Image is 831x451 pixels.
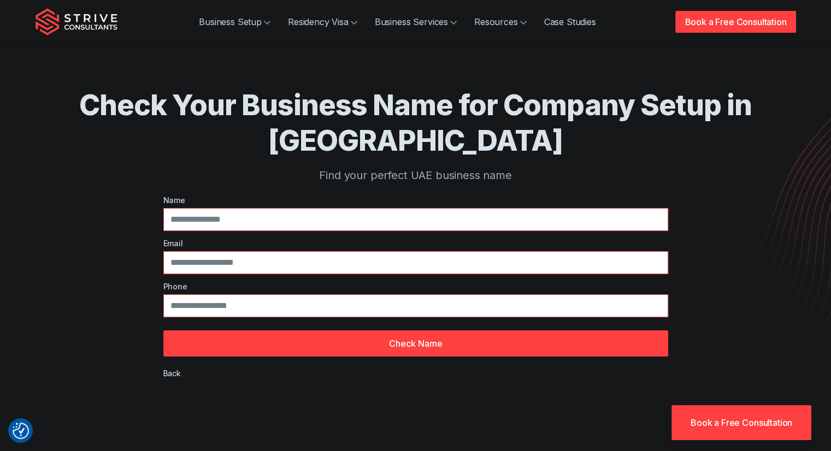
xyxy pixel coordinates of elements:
[79,87,752,158] h1: Check Your Business Name for Company Setup in [GEOGRAPHIC_DATA]
[79,167,752,183] p: Find your perfect UAE business name
[163,330,668,357] button: Check Name
[163,367,181,379] div: Back
[675,11,795,33] a: Book a Free Consultation
[279,11,366,33] a: Residency Visa
[36,8,117,35] img: Strive Consultants
[13,423,29,439] img: Revisit consent button
[366,11,465,33] a: Business Services
[163,281,668,292] label: Phone
[465,11,535,33] a: Resources
[163,194,668,206] label: Name
[163,238,668,249] label: Email
[190,11,279,33] a: Business Setup
[13,423,29,439] button: Consent Preferences
[671,405,811,440] a: Book a Free Consultation
[535,11,605,33] a: Case Studies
